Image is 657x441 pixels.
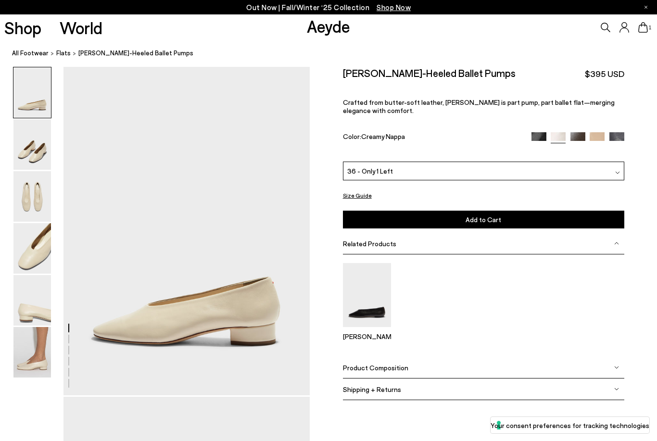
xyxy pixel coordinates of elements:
img: Delia Low-Heeled Ballet Pumps - Image 5 [13,275,51,326]
a: Shop [4,19,41,36]
button: Size Guide [343,189,372,202]
img: Kirsten Ballet Flats [343,263,391,327]
img: svg%3E [614,365,619,370]
span: flats [56,49,71,57]
a: Aeyde [307,16,350,36]
span: 36 - Only 1 Left [347,166,393,176]
div: Color: [343,132,523,143]
img: Delia Low-Heeled Ballet Pumps - Image 3 [13,171,51,222]
a: Kirsten Ballet Flats [PERSON_NAME] [343,320,391,340]
img: Delia Low-Heeled Ballet Pumps - Image 6 [13,327,51,378]
span: $395 USD [585,68,624,80]
p: [PERSON_NAME] [343,332,391,340]
img: Delia Low-Heeled Ballet Pumps - Image 4 [13,223,51,274]
span: Creamy Nappa [361,132,405,140]
span: Product Composition [343,364,408,372]
p: Out Now | Fall/Winter ‘25 Collection [246,1,411,13]
span: Related Products [343,239,396,248]
img: Delia Low-Heeled Ballet Pumps - Image 1 [13,67,51,118]
span: Navigate to /collections/new-in [377,3,411,12]
img: Delia Low-Heeled Ballet Pumps - Image 2 [13,119,51,170]
label: Your consent preferences for tracking technologies [491,420,649,430]
a: All Footwear [12,48,49,58]
button: Add to Cart [343,211,624,228]
img: svg%3E [614,387,619,391]
button: Your consent preferences for tracking technologies [491,417,649,433]
img: svg%3E [615,170,620,175]
h2: [PERSON_NAME]-Heeled Ballet Pumps [343,67,516,79]
span: Crafted from butter-soft leather, [PERSON_NAME] is part pump, part ballet flat—merging elegance w... [343,98,615,114]
span: 1 [648,25,653,30]
nav: breadcrumb [12,40,657,67]
img: svg%3E [614,241,619,246]
span: [PERSON_NAME]-Heeled Ballet Pumps [78,48,193,58]
a: World [60,19,102,36]
a: 1 [638,22,648,33]
span: Add to Cart [466,215,501,224]
span: Shipping + Returns [343,385,401,393]
a: flats [56,48,71,58]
